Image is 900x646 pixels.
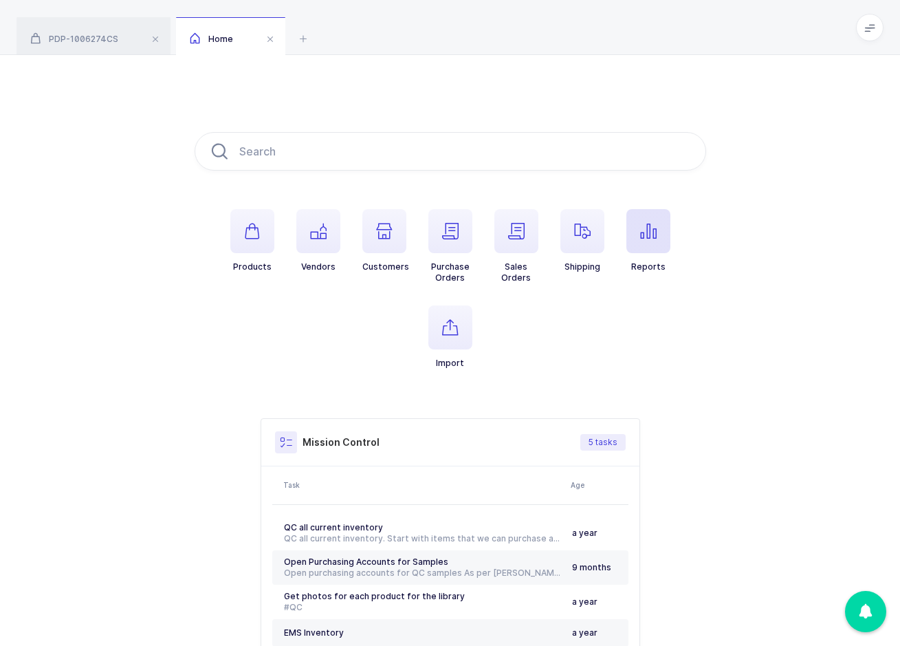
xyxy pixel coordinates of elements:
button: Customers [362,209,409,272]
div: Task [283,480,562,491]
span: a year [572,596,597,607]
input: Search [195,132,706,171]
span: a year [572,627,597,638]
span: Home [190,34,233,44]
span: PDP-1006274CS [30,34,118,44]
span: 9 months [572,562,611,572]
div: QC all current inventory. Start with items that we can purchase a sample from Schein. #[GEOGRAPHI... [284,533,561,544]
h3: Mission Control [303,435,380,449]
div: Open purchasing accounts for QC samples As per [PERSON_NAME], we had an account with [PERSON_NAME... [284,568,561,579]
button: Products [230,209,274,272]
span: QC all current inventory [284,522,383,532]
button: SalesOrders [494,209,538,283]
span: Open Purchasing Accounts for Samples [284,557,448,567]
button: Shipping [560,209,604,272]
div: #QC [284,602,561,613]
button: Vendors [296,209,340,272]
button: PurchaseOrders [428,209,472,283]
span: Get photos for each product for the library [284,591,465,601]
span: 5 tasks [589,437,617,448]
button: Import [428,305,472,369]
div: Age [571,480,624,491]
button: Reports [626,209,670,272]
span: a year [572,528,597,538]
span: EMS Inventory [284,627,344,638]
